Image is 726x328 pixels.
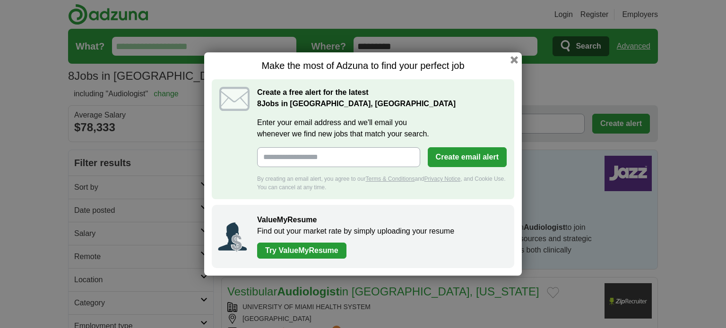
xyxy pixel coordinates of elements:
div: By creating an email alert, you agree to our and , and Cookie Use. You can cancel at any time. [257,175,507,192]
img: icon_email.svg [219,87,250,111]
strong: Jobs in [GEOGRAPHIC_DATA], [GEOGRAPHIC_DATA] [257,100,456,108]
p: Find out your market rate by simply uploading your resume [257,226,505,237]
h1: Make the most of Adzuna to find your perfect job [212,60,514,72]
h2: Create a free alert for the latest [257,87,507,109]
label: Enter your email address and we'll email you whenever we find new jobs that match your search. [257,117,507,140]
h2: ValueMyResume [257,214,505,226]
a: Terms & Conditions [365,176,415,182]
button: Create email alert [428,147,507,167]
a: Privacy Notice [424,176,461,182]
span: 8 [257,98,261,109]
a: Try ValueMyResume [257,243,346,259]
